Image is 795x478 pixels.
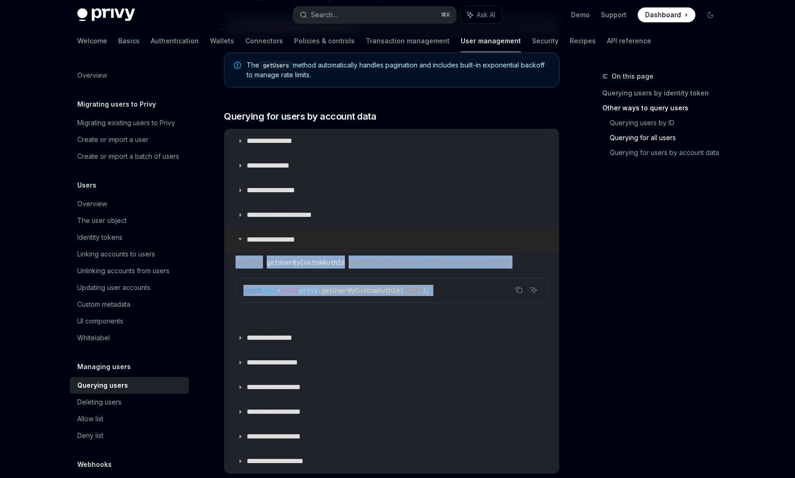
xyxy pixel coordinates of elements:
[77,282,150,293] div: Updating user accounts
[70,330,189,346] a: Whitelabel
[70,427,189,444] a: Deny list
[77,8,135,21] img: dark logo
[259,61,293,70] code: getUsers
[118,30,140,52] a: Basics
[70,411,189,427] a: Allow list
[77,117,175,128] div: Migrating existing users to Privy
[243,286,262,295] span: const
[422,286,430,295] span: );
[77,413,103,424] div: Allow list
[532,30,559,52] a: Security
[610,115,725,130] a: Querying users by ID
[77,299,130,310] div: Custom metadata
[294,30,355,52] a: Policies & controls
[70,296,189,313] a: Custom metadata
[236,256,548,269] span: Use the method to get a user by their custom auth ID:
[77,134,148,145] div: Create or import a user
[70,263,189,279] a: Unlinking accounts from users
[77,430,103,441] div: Deny list
[602,101,725,115] a: Other ways to query users
[210,30,234,52] a: Wallets
[610,145,725,160] a: Querying for users by account data
[77,30,107,52] a: Welcome
[461,30,521,52] a: User management
[70,148,189,165] a: Create or import a batch of users
[322,286,400,295] span: getUserByCustomAuthId
[77,99,156,110] h5: Migrating users to Privy
[77,316,123,327] div: UI components
[70,212,189,229] a: The user object
[77,265,169,276] div: Unlinking accounts from users
[77,397,121,408] div: Deleting users
[477,10,495,20] span: Ask AI
[77,232,122,243] div: Identity tokens
[224,110,376,123] span: Querying for users by account data
[571,10,590,20] a: Demo
[570,30,596,52] a: Recipes
[77,180,96,191] h5: Users
[262,286,277,295] span: user
[77,361,131,372] h5: Managing users
[245,30,283,52] a: Connectors
[293,7,456,23] button: Search...⌘K
[612,71,654,82] span: On this page
[70,114,189,131] a: Migrating existing users to Privy
[645,10,681,20] span: Dashboard
[601,10,627,20] a: Support
[366,30,450,52] a: Transaction management
[638,7,695,22] a: Dashboard
[602,86,725,101] a: Querying users by identity token
[318,286,322,295] span: .
[70,131,189,148] a: Create or import a user
[70,67,189,84] a: Overview
[70,394,189,411] a: Deleting users
[77,151,179,162] div: Create or import a batch of users
[70,246,189,263] a: Linking accounts to users
[77,215,127,226] div: The user object
[234,61,241,69] svg: Note
[513,284,525,296] button: Copy the contents from the code block
[311,9,337,20] div: Search...
[281,286,299,295] span: await
[70,229,189,246] a: Identity tokens
[277,286,281,295] span: =
[77,380,128,391] div: Querying users
[77,198,107,209] div: Overview
[77,332,110,343] div: Whitelabel
[70,377,189,394] a: Querying users
[404,286,422,295] span: '123'
[77,70,107,81] div: Overview
[703,7,718,22] button: Toggle dark mode
[400,286,404,295] span: (
[607,30,651,52] a: API reference
[70,279,189,296] a: Updating user accounts
[528,284,540,296] button: Ask AI
[299,286,318,295] span: privy
[461,7,502,23] button: Ask AI
[70,195,189,212] a: Overview
[247,61,550,80] span: The method automatically handles pagination and includes built-in exponential backoff to manage r...
[610,130,725,145] a: Querying for all users
[263,257,349,268] code: getUserByCustomAuthId
[224,227,559,325] details: **** **** **** **Use thegetUserByCustomAuthIdmethod to get a user by their custom auth ID:Copy th...
[70,313,189,330] a: UI components
[77,249,155,260] div: Linking accounts to users
[151,30,199,52] a: Authentication
[77,459,112,470] h5: Webhooks
[441,11,451,19] span: ⌘ K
